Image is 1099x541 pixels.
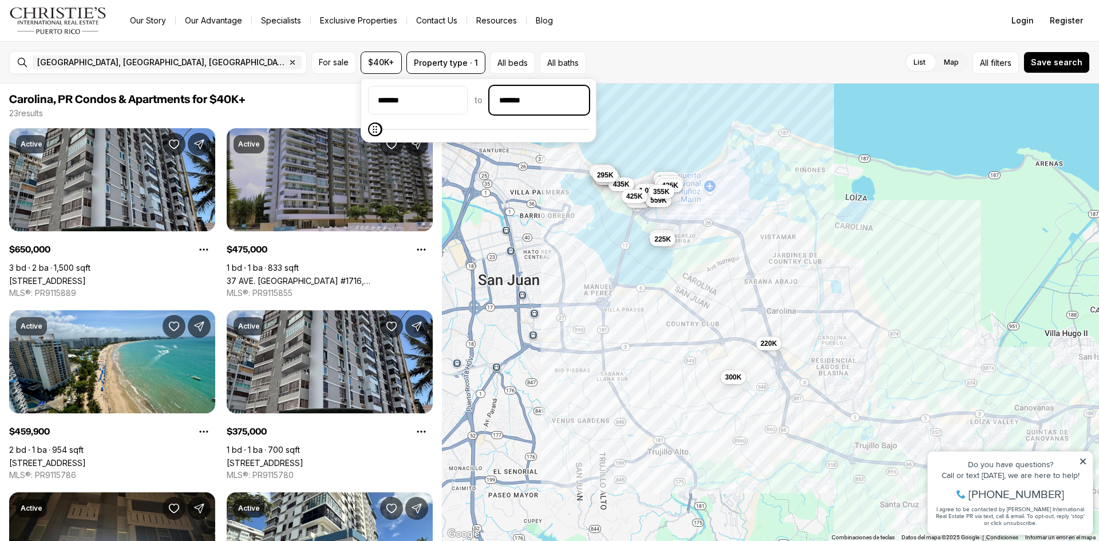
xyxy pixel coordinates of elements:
span: 1.18M [659,178,678,187]
button: Property options [192,238,215,261]
a: 1 CALLE AMAPOLA #11A, CAROLINA PR, 00979 [9,458,86,468]
span: Save search [1031,58,1082,67]
button: Save Property: 5757 AVE. ISLA VERDE #803 [163,497,185,520]
button: Save Property: 4123 ISLA VERDE AVENUE #203 [163,133,185,156]
a: Our Advantage [176,13,251,29]
button: 850K [589,164,615,178]
button: Property options [192,420,215,443]
button: 355K [649,185,674,199]
span: [PHONE_NUMBER] [47,54,143,65]
button: All baths [540,52,586,74]
button: Save Property: 4633 Ave Isla Verde COND CASTILLO DEL MAR #201 [380,497,403,520]
button: 350K [649,230,675,244]
button: Property type · 1 [406,52,485,74]
p: Active [238,322,260,331]
span: 425K [626,192,643,201]
span: I agree to be contacted by [PERSON_NAME] International Real Estate PR via text, call & email. To ... [14,70,163,92]
span: Register [1050,16,1083,25]
span: filters [991,57,1011,69]
button: Share Property [405,315,428,338]
button: 480K [590,165,616,179]
button: 300K [721,370,746,384]
span: Datos del mapa ©2025 Google [902,534,979,540]
img: logo [9,7,107,34]
a: Blog [527,13,562,29]
span: 1.05M [639,186,658,195]
button: Save Property: 37 AVE. ISLA VERDE #1716 [380,133,403,156]
span: 295K [597,171,614,180]
button: 225K [654,172,679,185]
button: Register [1043,9,1090,32]
button: Allfilters [973,52,1019,74]
span: 355K [653,187,670,196]
span: [GEOGRAPHIC_DATA], [GEOGRAPHIC_DATA], [GEOGRAPHIC_DATA] [37,58,286,67]
button: Property options [410,238,433,261]
button: 435K [608,177,634,191]
a: 4123 ISLA VERDE AVE #201, CAROLINA PR, 00979 [227,458,303,468]
button: Share Property [405,133,428,156]
span: 225K [654,235,671,244]
button: Share Property [188,133,211,156]
span: 220K [761,339,777,348]
button: Contact Us [407,13,467,29]
span: 435K [613,180,630,189]
span: Maximum [368,123,382,136]
button: All beds [490,52,535,74]
button: Save search [1023,52,1090,73]
p: Active [238,504,260,513]
a: Our Story [121,13,175,29]
a: Exclusive Properties [311,13,406,29]
span: $40K+ [368,58,394,67]
p: Active [21,504,42,513]
label: Map [935,52,968,73]
span: For sale [319,58,349,67]
input: priceMax [490,86,588,114]
button: 425K [622,189,647,203]
input: priceMin [369,86,467,114]
button: Property options [410,420,433,443]
button: For sale [311,52,356,74]
div: Call or text [DATE], we are here to help! [12,37,165,45]
span: 480K [595,168,611,177]
label: List [904,52,935,73]
p: Active [238,140,260,149]
button: Save Property: 1 CALLE AMAPOLA #11A [163,315,185,338]
a: Specialists [252,13,310,29]
button: Share Property [405,497,428,520]
button: $40K+ [361,52,402,74]
button: 460K [653,173,678,187]
button: 295K [592,168,618,182]
span: to [475,96,483,105]
button: 475K [639,182,665,196]
a: 37 AVE. ISLA VERDE #1716, CAROLINA PR, 00979 [227,276,433,286]
span: 559K [650,196,667,205]
div: Do you have questions? [12,26,165,34]
button: Save Property: 4123 ISLA VERDE AVE #201 [380,315,403,338]
button: 1.18M [655,176,683,189]
span: All [980,57,989,69]
p: Active [21,140,42,149]
p: 23 results [9,109,43,118]
button: 1.05M [634,184,662,198]
button: 220K [756,337,782,350]
button: Share Property [188,315,211,338]
button: 225K [650,232,675,246]
button: 425K [657,179,683,192]
button: Login [1005,9,1041,32]
span: 225K [658,174,675,183]
span: Login [1011,16,1034,25]
a: 4123 ISLA VERDE AVENUE #203, CAROLINA PR, 00979 [9,276,86,286]
p: Active [21,322,42,331]
span: 425K [662,181,678,190]
a: Resources [467,13,526,29]
button: 559K [646,194,671,207]
span: Carolina, PR Condos & Apartments for $40K+ [9,94,246,105]
button: Share Property [188,497,211,520]
span: 300K [725,373,742,382]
